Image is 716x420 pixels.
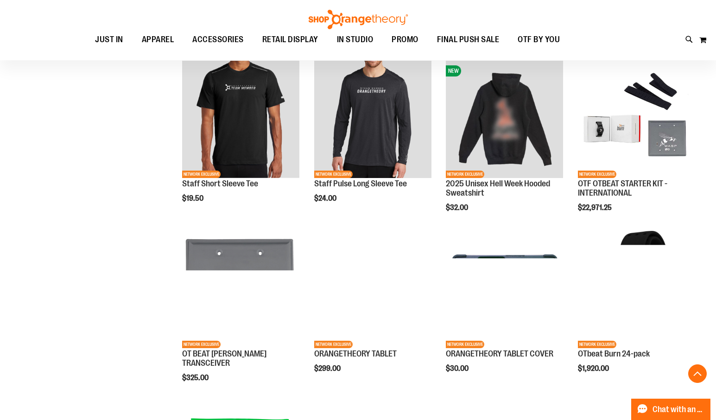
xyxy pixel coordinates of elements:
div: product [177,226,304,406]
span: RETAIL DISPLAY [262,29,318,50]
img: Product image for Peak Short Sleeve Tee [182,61,299,178]
span: NETWORK EXCLUSIVE [182,341,221,348]
a: Product image for ORANGETHEORY TABLET COVERNETWORK EXCLUSIVE [446,231,563,350]
a: OT BEAT [PERSON_NAME] TRANSCEIVER [182,349,266,368]
span: $24.00 [314,194,338,203]
a: OTF OTBEAT STARTER KIT - INTERNATIONALNETWORK EXCLUSIVE [578,61,695,179]
span: FINAL PUSH SALE [437,29,500,50]
img: OTF OTBEAT STARTER KIT - INTERNATIONAL [578,61,695,178]
span: $1,920.00 [578,364,610,373]
img: Product image for Pulse Long Sleeve Tee [314,61,431,178]
span: OTF BY YOU [518,29,560,50]
a: OTF OTBEAT STARTER KIT - INTERNATIONAL [578,179,667,197]
span: $325.00 [182,374,210,382]
span: NETWORK EXCLUSIVE [182,171,221,178]
a: Staff Short Sleeve Tee [182,179,258,188]
div: product [573,56,700,235]
span: NETWORK EXCLUSIVE [578,341,616,348]
a: OTbeat Burn 24-packNETWORK EXCLUSIVE [578,231,695,350]
span: IN STUDIO [337,29,374,50]
img: 2025 Hell Week Hooded Sweatshirt [446,61,563,178]
img: Product image for ORANGETHEORY TABLET [314,231,431,348]
div: product [310,226,436,396]
div: product [177,56,304,226]
div: product [441,226,568,396]
a: Staff Pulse Long Sleeve Tee [314,179,407,188]
span: $22,971.25 [578,204,613,212]
a: ORANGETHEORY TABLET [314,349,397,358]
span: PROMO [392,29,418,50]
span: $19.50 [182,194,205,203]
div: product [441,56,568,235]
img: Shop Orangetheory [307,10,409,29]
span: NETWORK EXCLUSIVE [314,171,353,178]
a: 2025 Unisex Hell Week Hooded Sweatshirt [446,179,550,197]
span: NETWORK EXCLUSIVE [314,341,353,348]
span: JUST IN [95,29,123,50]
a: ORANGETHEORY TABLET COVER [446,349,553,358]
span: APPAREL [142,29,174,50]
span: $299.00 [314,364,342,373]
span: $32.00 [446,204,469,212]
a: Product image for Peak Short Sleeve TeeNETWORK EXCLUSIVE [182,61,299,179]
span: Chat with an Expert [653,405,705,414]
img: Product image for ORANGETHEORY TABLET COVER [446,231,563,348]
span: NEW [446,65,461,76]
span: NETWORK EXCLUSIVE [446,171,484,178]
a: OTbeat Burn 24-pack [578,349,650,358]
span: NETWORK EXCLUSIVE [578,171,616,178]
span: NETWORK EXCLUSIVE [446,341,484,348]
img: Product image for OT BEAT POE TRANSCEIVER [182,231,299,348]
span: $30.00 [446,364,470,373]
div: product [310,56,436,226]
button: Back To Top [688,364,707,383]
a: Product image for Pulse Long Sleeve TeeNETWORK EXCLUSIVE [314,61,431,179]
a: 2025 Hell Week Hooded SweatshirtNEWNETWORK EXCLUSIVE [446,61,563,179]
img: OTbeat Burn 24-pack [578,231,695,348]
a: Product image for OT BEAT POE TRANSCEIVERNETWORK EXCLUSIVE [182,231,299,350]
button: Chat with an Expert [631,399,711,420]
span: ACCESSORIES [192,29,244,50]
a: Product image for ORANGETHEORY TABLETNETWORK EXCLUSIVE [314,231,431,350]
div: product [573,226,700,396]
